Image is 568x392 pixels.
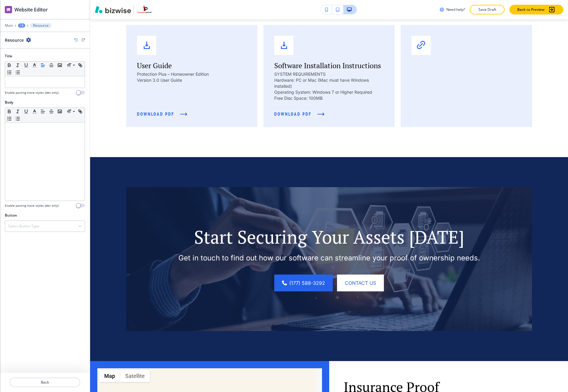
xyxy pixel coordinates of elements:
[126,25,257,127] a: User GuideProtection Plus – Homeowner EditionVersion 3.0 User Guidedownload pdf
[509,5,563,14] button: Back to Preview
[274,106,325,122] button: Software Installation InstructionsSYSTEM REQUIREMENTSHardware: PC or Mac (Mac must have Windows i...
[120,370,150,382] button: Show satellite imagery
[137,77,247,83] p: Version 3.0 User Guide
[274,95,384,101] p: Free Disc Space: 100MB
[274,71,384,77] p: SYSTEM REQUIREMENTS
[274,89,384,95] p: Operating System: Windows 7 or Higher Required
[137,111,174,118] span: download pdf
[5,100,13,105] h2: Body
[263,25,395,127] a: Software Installation InstructionsSYSTEM REQUIREMENTSHardware: PC or Mac (Mac must have Windows i...
[274,275,333,291] a: (177) 588-3292
[478,7,497,12] p: Save Draft
[5,53,12,59] h2: Title
[10,380,80,385] p: Back
[517,7,545,12] p: Back to Preview
[274,61,384,70] p: Software Installation Instructions
[157,226,501,248] p: Start Securing Your Assets [DATE]
[337,275,384,291] button: CONTACT US
[5,23,13,28] button: Main
[446,7,465,12] h3: Need help?
[157,254,501,263] p: Get in touch to find out how our software can streamline your proof of ownership needs.
[274,77,384,89] p: Hardware: PC or Mac (Mac must have Windows installed)
[5,37,24,43] h2: Resource
[14,6,48,13] h2: Website Editor
[345,279,376,287] span: CONTACT US
[5,213,17,218] h2: Button
[5,90,59,95] h4: Enable pasting more styles (dev only)
[95,6,131,13] img: Bizwise Logo
[18,23,25,28] button: +3
[10,378,80,387] button: Back
[5,203,59,208] h4: Enable pasting more styles (dev only)
[137,71,247,77] p: Protection Plus – Homeowner Edition
[99,370,120,382] button: Show street map
[470,5,505,14] button: Save Draft
[274,111,311,118] span: download pdf
[8,223,39,229] h4: Select Button Type
[289,279,325,287] span: (177) 588-3292
[137,106,187,122] button: User GuideProtection Plus – Homeowner EditionVersion 3.0 User Guide
[30,23,52,28] button: Resource
[5,6,12,13] img: editor icon
[137,61,247,70] p: User Guide
[33,23,49,28] p: Resource
[136,5,153,14] img: Your Logo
